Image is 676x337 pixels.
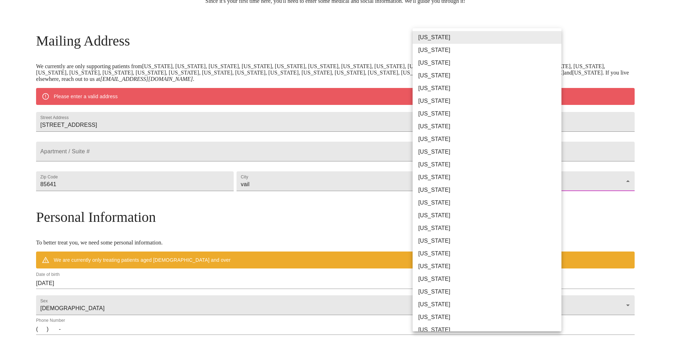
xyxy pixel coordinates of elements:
[413,158,567,171] li: [US_STATE]
[413,133,567,146] li: [US_STATE]
[413,95,567,107] li: [US_STATE]
[413,184,567,196] li: [US_STATE]
[413,69,567,82] li: [US_STATE]
[413,31,567,44] li: [US_STATE]
[413,57,567,69] li: [US_STATE]
[413,311,567,324] li: [US_STATE]
[413,120,567,133] li: [US_STATE]
[413,44,567,57] li: [US_STATE]
[413,247,567,260] li: [US_STATE]
[413,298,567,311] li: [US_STATE]
[413,235,567,247] li: [US_STATE]
[413,82,567,95] li: [US_STATE]
[413,146,567,158] li: [US_STATE]
[413,171,567,184] li: [US_STATE]
[413,222,567,235] li: [US_STATE]
[413,209,567,222] li: [US_STATE]
[413,107,567,120] li: [US_STATE]
[413,285,567,298] li: [US_STATE]
[413,196,567,209] li: [US_STATE]
[413,260,567,273] li: [US_STATE]
[413,324,567,336] li: [US_STATE]
[413,273,567,285] li: [US_STATE]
